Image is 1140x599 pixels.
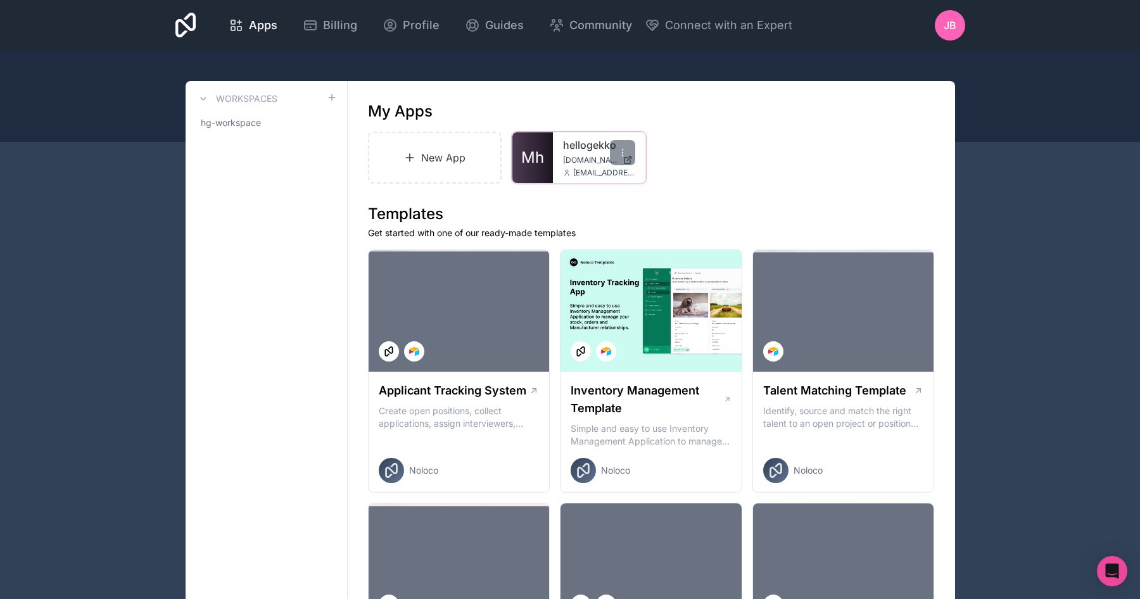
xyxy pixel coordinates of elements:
span: [EMAIL_ADDRESS][DOMAIN_NAME] [573,168,635,178]
a: hellogekko [563,137,635,153]
img: Airtable Logo [768,346,778,356]
span: Community [569,16,632,34]
span: Noloco [601,464,630,477]
span: Noloco [794,464,823,477]
span: Guides [485,16,524,34]
p: Identify, source and match the right talent to an open project or position with our Talent Matchi... [763,405,924,430]
span: JB [944,18,956,33]
img: Airtable Logo [409,346,419,356]
h1: Inventory Management Template [571,382,723,417]
h1: Templates [368,204,935,224]
h1: Applicant Tracking System [379,382,526,400]
p: Get started with one of our ready-made templates [368,227,935,239]
div: Open Intercom Messenger [1097,556,1127,586]
a: New App [368,132,502,184]
a: Billing [293,11,367,39]
a: Profile [372,11,450,39]
a: Mh [512,132,553,183]
h1: My Apps [368,101,433,122]
a: Apps [218,11,288,39]
a: hg-workspace [196,111,337,134]
img: Airtable Logo [601,346,611,356]
a: [DOMAIN_NAME] [563,155,635,165]
button: Connect with an Expert [645,16,792,34]
p: Simple and easy to use Inventory Management Application to manage your stock, orders and Manufact... [571,422,731,448]
span: hg-workspace [201,117,261,129]
span: Noloco [409,464,438,477]
h3: Workspaces [216,92,277,105]
span: Connect with an Expert [665,16,792,34]
span: Apps [249,16,277,34]
span: Billing [323,16,357,34]
a: Workspaces [196,91,277,106]
h1: Talent Matching Template [763,382,906,400]
a: Guides [455,11,534,39]
a: Community [539,11,642,39]
span: [DOMAIN_NAME] [563,155,617,165]
span: Profile [403,16,440,34]
p: Create open positions, collect applications, assign interviewers, centralise candidate feedback a... [379,405,540,430]
span: Mh [521,148,544,168]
